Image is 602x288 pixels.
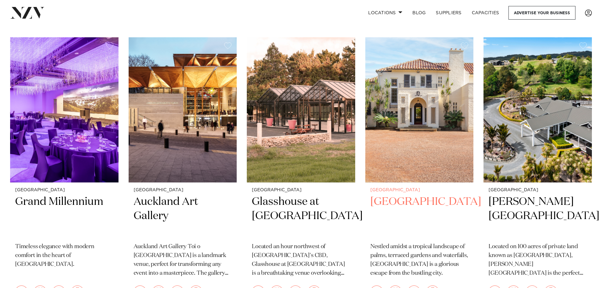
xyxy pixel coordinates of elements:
img: nzv-logo.png [10,7,45,18]
p: Timeless elegance with modern comfort in the heart of [GEOGRAPHIC_DATA]. [15,242,113,269]
small: [GEOGRAPHIC_DATA] [252,188,350,193]
h2: [PERSON_NAME][GEOGRAPHIC_DATA] [489,195,587,237]
small: [GEOGRAPHIC_DATA] [134,188,232,193]
p: Located on 100 acres of private land known as [GEOGRAPHIC_DATA], [PERSON_NAME][GEOGRAPHIC_DATA] i... [489,242,587,278]
small: [GEOGRAPHIC_DATA] [15,188,113,193]
h2: Auckland Art Gallery [134,195,232,237]
p: Auckland Art Gallery Toi o [GEOGRAPHIC_DATA] is a landmark venue, perfect for transforming any ev... [134,242,232,278]
a: BLOG [407,6,431,20]
p: Nestled amidst a tropical landscape of palms, terraced gardens and waterfalls, [GEOGRAPHIC_DATA] ... [370,242,469,278]
a: Advertise your business [508,6,575,20]
h2: Grand Millennium [15,195,113,237]
a: Locations [363,6,407,20]
a: Capacities [467,6,504,20]
small: [GEOGRAPHIC_DATA] [489,188,587,193]
a: SUPPLIERS [431,6,466,20]
small: [GEOGRAPHIC_DATA] [370,188,469,193]
h2: Glasshouse at [GEOGRAPHIC_DATA] [252,195,350,237]
h2: [GEOGRAPHIC_DATA] [370,195,469,237]
p: Located an hour northwest of [GEOGRAPHIC_DATA]'s CBD, Glasshouse at [GEOGRAPHIC_DATA] is a breath... [252,242,350,278]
